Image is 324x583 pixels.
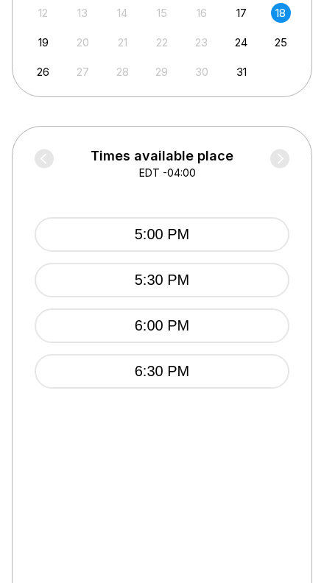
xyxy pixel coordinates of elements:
div: Not available Tuesday, October 14th, 2025 [113,3,133,23]
div: Not available Thursday, October 23rd, 2025 [191,32,211,52]
div: Not available Sunday, October 12th, 2025 [33,3,53,23]
div: Choose Friday, October 24th, 2025 [231,32,251,52]
div: Not available Wednesday, October 15th, 2025 [152,3,172,23]
div: Choose Friday, October 31st, 2025 [231,62,251,82]
div: Not available Tuesday, October 28th, 2025 [113,62,133,82]
div: Not available Wednesday, October 29th, 2025 [152,62,172,82]
div: Not available Wednesday, October 22nd, 2025 [152,32,172,52]
div: Choose Saturday, October 18th, 2025 [271,3,291,23]
div: Not available Monday, October 20th, 2025 [73,32,93,52]
div: Choose Friday, October 17th, 2025 [231,3,251,23]
div: Not available Thursday, October 16th, 2025 [191,3,211,23]
div: Not available Monday, October 27th, 2025 [73,62,93,82]
span: Times available place [91,149,233,163]
button: 6:00 PM [35,308,289,343]
span: EDT -04:00 [139,166,196,180]
button: 6:30 PM [35,354,289,389]
div: Not available Thursday, October 30th, 2025 [191,62,211,82]
div: Choose Sunday, October 19th, 2025 [33,32,53,52]
button: 5:30 PM [35,263,289,297]
div: Choose Saturday, October 25th, 2025 [271,32,291,52]
div: Not available Tuesday, October 21st, 2025 [113,32,133,52]
button: 5:00 PM [35,217,289,252]
div: Choose Sunday, October 26th, 2025 [33,62,53,82]
div: Not available Monday, October 13th, 2025 [73,3,93,23]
